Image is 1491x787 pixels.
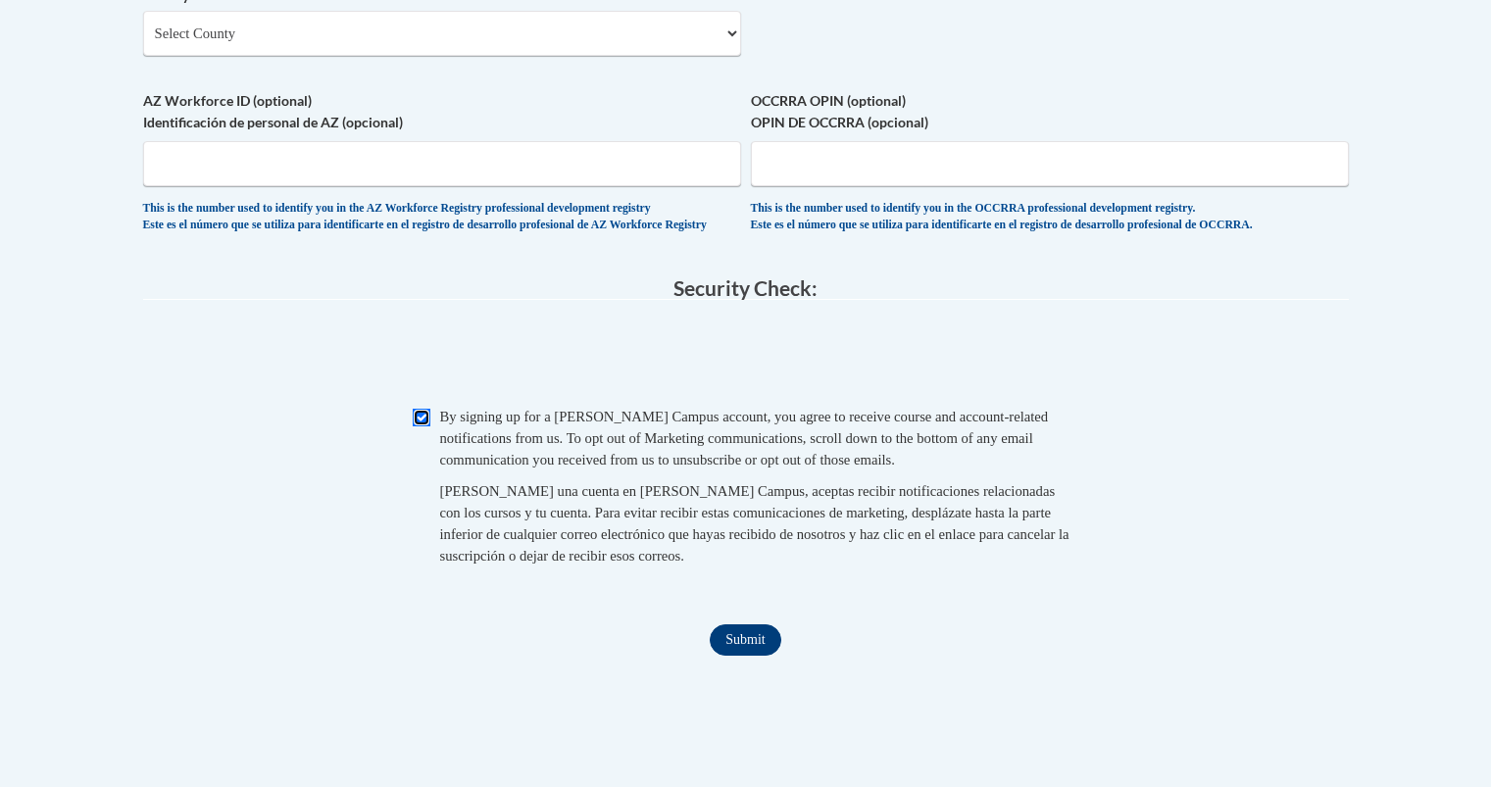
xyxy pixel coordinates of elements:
[710,624,780,656] input: Submit
[440,409,1049,467] span: By signing up for a [PERSON_NAME] Campus account, you agree to receive course and account-related...
[597,320,895,396] iframe: reCAPTCHA
[143,90,741,133] label: AZ Workforce ID (optional) Identificación de personal de AZ (opcional)
[751,201,1349,233] div: This is the number used to identify you in the OCCRRA professional development registry. Este es ...
[143,201,741,233] div: This is the number used to identify you in the AZ Workforce Registry professional development reg...
[673,275,818,300] span: Security Check:
[751,90,1349,133] label: OCCRRA OPIN (optional) OPIN DE OCCRRA (opcional)
[440,483,1069,564] span: [PERSON_NAME] una cuenta en [PERSON_NAME] Campus, aceptas recibir notificaciones relacionadas con...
